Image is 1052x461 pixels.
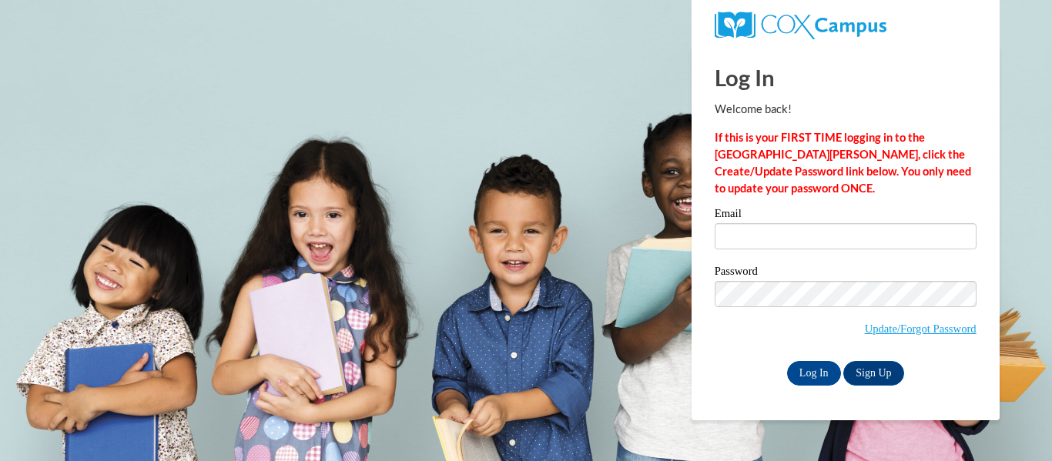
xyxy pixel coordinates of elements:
[843,361,903,386] a: Sign Up
[787,361,841,386] input: Log In
[715,208,977,223] label: Email
[715,131,971,195] strong: If this is your FIRST TIME logging in to the [GEOGRAPHIC_DATA][PERSON_NAME], click the Create/Upd...
[715,62,977,93] h1: Log In
[865,322,977,335] a: Update/Forgot Password
[715,12,886,39] img: COX Campus
[715,101,977,118] p: Welcome back!
[715,266,977,281] label: Password
[715,18,886,31] a: COX Campus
